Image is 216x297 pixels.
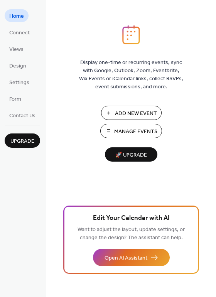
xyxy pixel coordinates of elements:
[9,62,26,70] span: Design
[5,92,26,105] a: Form
[110,150,153,160] span: 🚀 Upgrade
[101,106,162,120] button: Add New Event
[93,249,170,266] button: Open AI Assistant
[9,29,30,37] span: Connect
[5,42,28,55] a: Views
[5,109,40,121] a: Contact Us
[93,213,170,224] span: Edit Your Calendar with AI
[114,128,157,136] span: Manage Events
[105,254,147,262] span: Open AI Assistant
[9,95,21,103] span: Form
[122,25,140,44] img: logo_icon.svg
[5,26,34,39] a: Connect
[5,76,34,88] a: Settings
[9,46,24,54] span: Views
[9,79,29,87] span: Settings
[5,9,29,22] a: Home
[5,133,40,148] button: Upgrade
[115,110,157,118] span: Add New Event
[78,224,185,243] span: Want to adjust the layout, update settings, or change the design? The assistant can help.
[9,112,35,120] span: Contact Us
[105,147,157,162] button: 🚀 Upgrade
[100,124,162,138] button: Manage Events
[5,59,31,72] a: Design
[79,59,183,91] span: Display one-time or recurring events, sync with Google, Outlook, Zoom, Eventbrite, Wix Events or ...
[9,12,24,20] span: Home
[10,137,34,145] span: Upgrade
